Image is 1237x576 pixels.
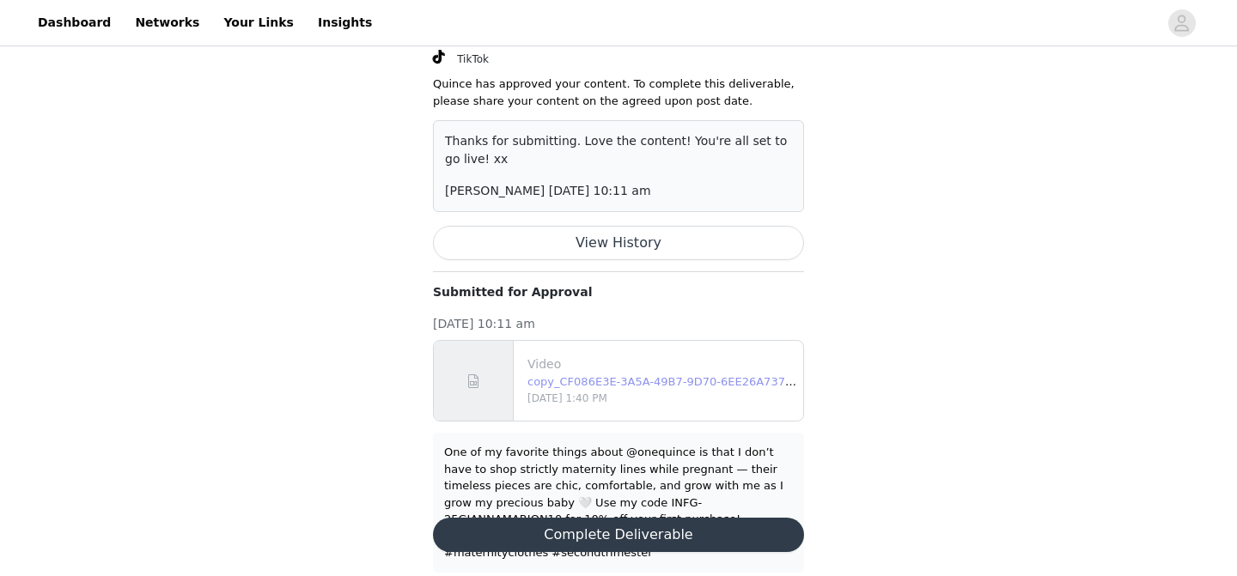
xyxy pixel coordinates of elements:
p: Thanks for submitting. Love the content! You're all set to go live! xx [445,132,792,168]
p: [DATE] 10:11 am [433,315,804,333]
p: Video [527,355,796,373]
div: avatar [1173,9,1190,37]
p: [DATE] 1:40 PM [527,391,796,406]
div: One of my favorite things about @onequince is that I don’t have to shop strictly maternity lines ... [444,444,793,561]
p: Submitted for Approval [433,283,804,301]
a: Dashboard [27,3,121,42]
button: View History [433,226,804,260]
span: TikTok [457,53,489,65]
a: Networks [125,3,210,42]
a: Insights [308,3,382,42]
a: Your Links [213,3,304,42]
button: Complete Deliverable [433,518,804,552]
p: [PERSON_NAME] [DATE] 10:11 am [445,182,792,200]
a: copy_CF086E3E-3A5A-49B7-9D70-6EE26A737A81.MOV [527,375,837,388]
